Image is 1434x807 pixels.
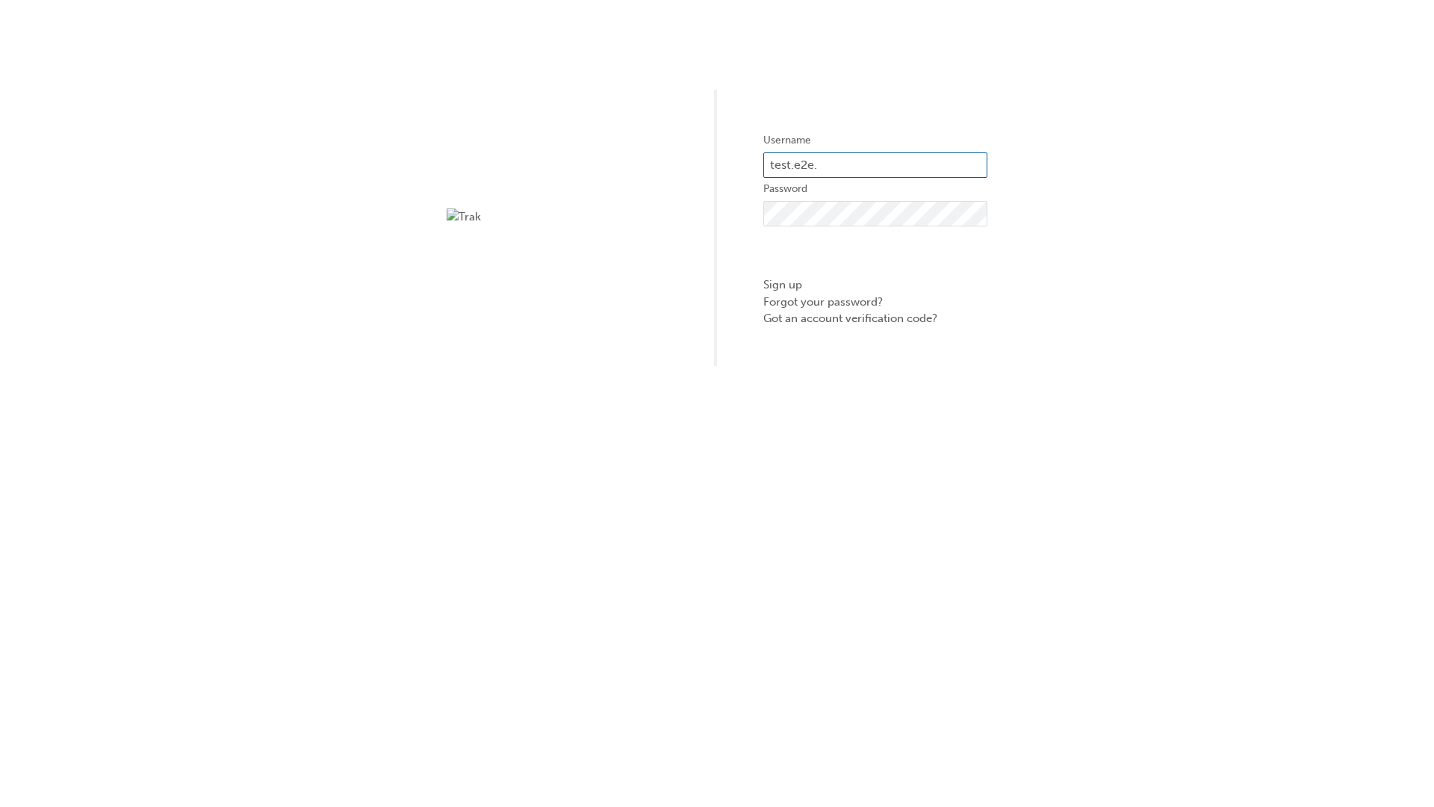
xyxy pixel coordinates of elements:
[763,152,987,178] input: Username
[447,208,671,226] img: Trak
[763,310,987,327] a: Got an account verification code?
[763,294,987,311] a: Forgot your password?
[763,132,987,149] label: Username
[763,180,987,198] label: Password
[763,276,987,294] a: Sign up
[763,238,987,266] button: Sign In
